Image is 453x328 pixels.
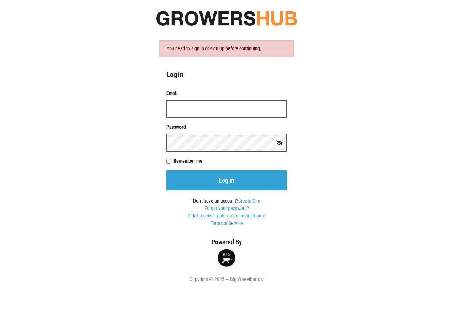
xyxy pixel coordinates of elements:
h4: Login [166,70,287,79]
a: Create One [238,198,260,204]
div: Copyright © 2025 — Big Wheelbarrow [155,276,298,283]
h5: Powered By [155,238,298,246]
a: Forgot your password? [204,205,249,211]
div: Don't have an account? [166,197,287,227]
img: original-fc7597fdc6adbb9d0e2ae620e786d1a2.jpg [155,9,298,27]
a: Didn't receive confirmation instructions? [188,213,266,219]
label: Remember me [173,157,287,165]
input: Log in [166,170,287,190]
label: Password [166,123,287,131]
a: Terms of Service [210,220,243,226]
label: Email [166,89,287,97]
div: You need to sign in or sign up before continuing. [159,40,294,57]
img: small-round-logo-d6fdfe68ae19b7bfced82731a0234da4.png [218,249,235,267]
